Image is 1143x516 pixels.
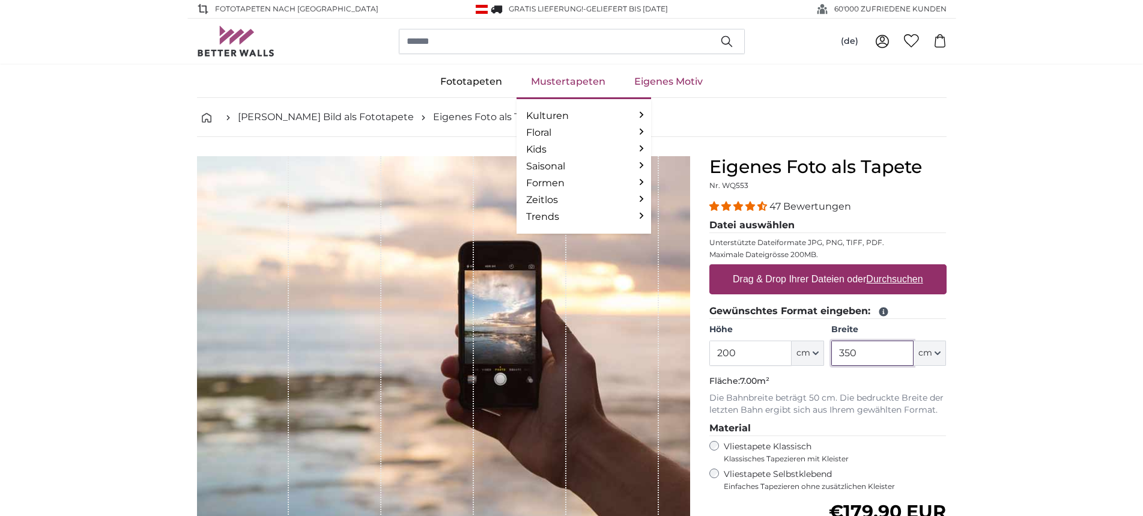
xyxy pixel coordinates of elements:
[792,341,824,366] button: cm
[709,218,947,233] legend: Datei auswählen
[831,31,868,52] button: (de)
[709,181,748,190] span: Nr. WQ553
[740,375,769,386] span: 7.00m²
[426,66,517,97] a: Fototapeten
[433,110,548,124] a: Eigenes Foto als Tapete
[709,392,947,416] p: Die Bahnbreite beträgt 50 cm. Die bedruckte Breite der letzten Bahn ergibt sich aus Ihrem gewählt...
[866,274,923,284] u: Durchsuchen
[526,176,641,190] a: Formen
[586,4,668,13] span: Geliefert bis [DATE]
[509,4,583,13] span: GRATIS Lieferung!
[709,324,824,336] label: Höhe
[709,238,947,247] p: Unterstützte Dateiformate JPG, PNG, TIFF, PDF.
[724,454,936,464] span: Klassisches Tapezieren mit Kleister
[197,98,947,137] nav: breadcrumbs
[526,159,641,174] a: Saisonal
[724,469,947,491] label: Vliestapete Selbstklebend
[709,375,947,387] p: Fläche:
[526,193,641,207] a: Zeitlos
[709,304,947,319] legend: Gewünschtes Format eingeben:
[709,201,769,212] span: 4.38 stars
[724,441,936,464] label: Vliestapete Klassisch
[796,347,810,359] span: cm
[215,4,378,14] span: Fototapeten nach [GEOGRAPHIC_DATA]
[620,66,717,97] a: Eigenes Motiv
[724,482,947,491] span: Einfaches Tapezieren ohne zusätzlichen Kleister
[709,421,947,436] legend: Material
[526,142,641,157] a: Kids
[526,126,641,140] a: Floral
[476,5,488,14] img: Österreich
[197,26,275,56] img: Betterwalls
[238,110,414,124] a: [PERSON_NAME] Bild als Fototapete
[918,347,932,359] span: cm
[526,109,641,123] a: Kulturen
[834,4,947,14] span: 60'000 ZUFRIEDENE KUNDEN
[526,210,641,224] a: Trends
[914,341,946,366] button: cm
[709,156,947,178] h1: Eigenes Foto als Tapete
[769,201,851,212] span: 47 Bewertungen
[831,324,946,336] label: Breite
[517,66,620,97] a: Mustertapeten
[709,250,947,260] p: Maximale Dateigrösse 200MB.
[728,267,928,291] label: Drag & Drop Ihrer Dateien oder
[583,4,668,13] span: -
